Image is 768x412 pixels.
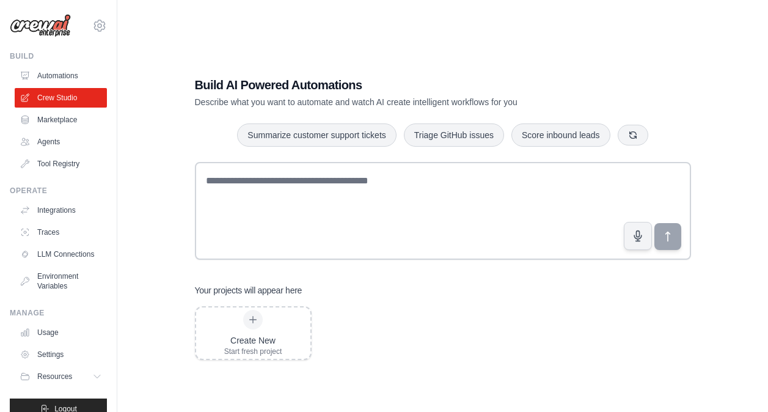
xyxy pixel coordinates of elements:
[624,222,652,250] button: Click to speak your automation idea
[195,284,302,296] h3: Your projects will appear here
[224,334,282,347] div: Create New
[404,123,504,147] button: Triage GitHub issues
[15,66,107,86] a: Automations
[237,123,396,147] button: Summarize customer support tickets
[15,267,107,296] a: Environment Variables
[618,125,648,145] button: Get new suggestions
[10,51,107,61] div: Build
[15,154,107,174] a: Tool Registry
[15,345,107,364] a: Settings
[224,347,282,356] div: Start fresh project
[511,123,610,147] button: Score inbound leads
[195,76,605,94] h1: Build AI Powered Automations
[15,223,107,242] a: Traces
[37,372,72,381] span: Resources
[15,245,107,264] a: LLM Connections
[15,132,107,152] a: Agents
[15,323,107,342] a: Usage
[10,14,71,37] img: Logo
[15,200,107,220] a: Integrations
[10,186,107,196] div: Operate
[15,88,107,108] a: Crew Studio
[15,367,107,386] button: Resources
[10,308,107,318] div: Manage
[15,110,107,130] a: Marketplace
[195,96,605,108] p: Describe what you want to automate and watch AI create intelligent workflows for you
